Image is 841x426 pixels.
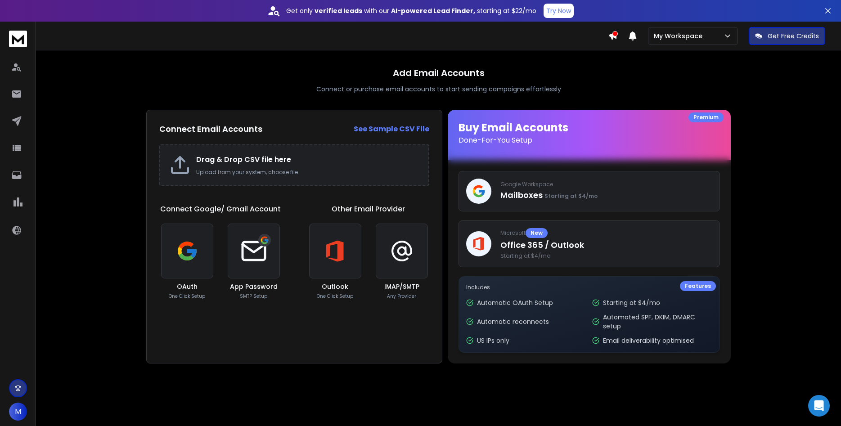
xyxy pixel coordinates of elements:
[526,228,548,238] div: New
[384,282,419,291] h3: IMAP/SMTP
[603,298,660,307] p: Starting at $4/mo
[808,395,830,417] div: Open Intercom Messenger
[749,27,825,45] button: Get Free Credits
[286,6,536,15] p: Get only with our starting at $22/mo
[387,293,416,300] p: Any Provider
[354,124,429,135] a: See Sample CSV File
[500,239,712,251] p: Office 365 / Outlook
[546,6,571,15] p: Try Now
[332,204,405,215] h1: Other Email Provider
[603,313,712,331] p: Automated SPF, DKIM, DMARC setup
[196,169,419,176] p: Upload from your system, choose file
[466,284,712,291] p: Includes
[603,336,694,345] p: Email deliverability optimised
[477,336,509,345] p: US IPs only
[354,124,429,134] strong: See Sample CSV File
[159,123,262,135] h2: Connect Email Accounts
[322,282,348,291] h3: Outlook
[477,298,553,307] p: Automatic OAuth Setup
[544,192,598,200] span: Starting at $4/mo
[477,317,549,326] p: Automatic reconnects
[177,282,198,291] h3: OAuth
[317,293,353,300] p: One Click Setup
[500,252,712,260] span: Starting at $4/mo
[688,112,724,122] div: Premium
[500,228,712,238] p: Microsoft
[315,6,362,15] strong: verified leads
[9,403,27,421] button: M
[393,67,485,79] h1: Add Email Accounts
[500,189,712,202] p: Mailboxes
[654,31,706,40] p: My Workspace
[169,293,205,300] p: One Click Setup
[544,4,574,18] button: Try Now
[9,31,27,47] img: logo
[316,85,561,94] p: Connect or purchase email accounts to start sending campaigns effortlessly
[680,281,716,291] div: Features
[459,135,720,146] p: Done-For-You Setup
[500,181,712,188] p: Google Workspace
[240,293,267,300] p: SMTP Setup
[230,282,278,291] h3: App Password
[391,6,475,15] strong: AI-powered Lead Finder,
[196,154,419,165] h2: Drag & Drop CSV file here
[459,121,720,146] h1: Buy Email Accounts
[160,204,281,215] h1: Connect Google/ Gmail Account
[768,31,819,40] p: Get Free Credits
